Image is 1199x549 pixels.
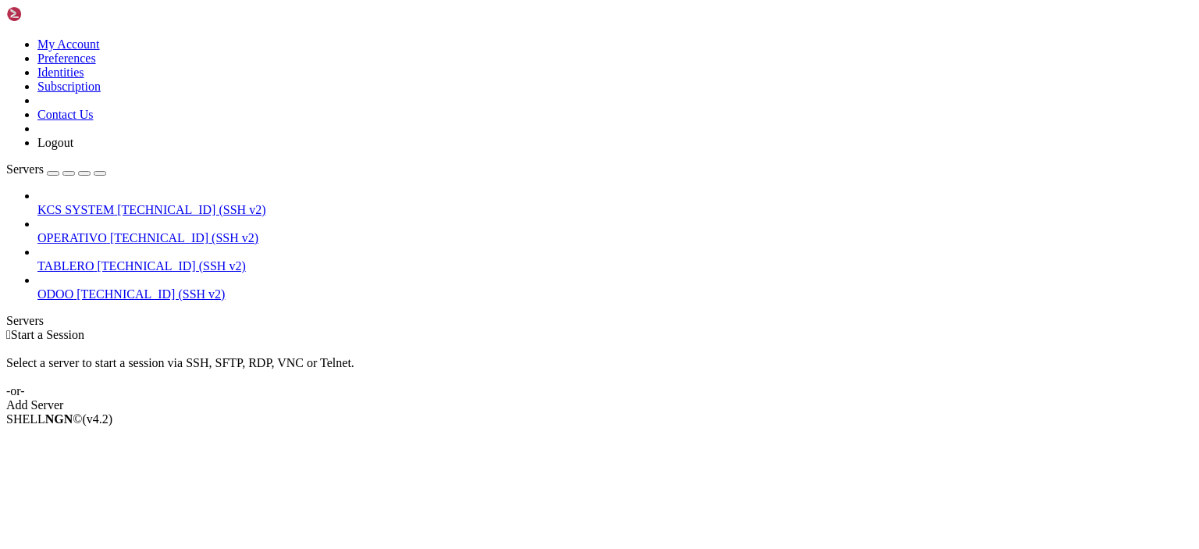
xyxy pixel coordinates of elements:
span: Start a Session [11,328,84,341]
a: KCS SYSTEM [TECHNICAL_ID] (SSH v2) [37,203,1193,217]
span:  [6,328,11,341]
img: Shellngn [6,6,96,22]
a: ODOO [TECHNICAL_ID] (SSH v2) [37,287,1193,301]
div: Servers [6,314,1193,328]
span: [TECHNICAL_ID] (SSH v2) [110,231,258,244]
li: ODOO [TECHNICAL_ID] (SSH v2) [37,273,1193,301]
span: [TECHNICAL_ID] (SSH v2) [98,259,246,273]
a: TABLERO [TECHNICAL_ID] (SSH v2) [37,259,1193,273]
span: KCS SYSTEM [37,203,114,216]
div: Add Server [6,398,1193,412]
a: OPERATIVO [TECHNICAL_ID] (SSH v2) [37,231,1193,245]
a: Subscription [37,80,101,93]
span: SHELL © [6,412,112,426]
div: Select a server to start a session via SSH, SFTP, RDP, VNC or Telnet. -or- [6,342,1193,398]
span: [TECHNICAL_ID] (SSH v2) [76,287,225,301]
span: Servers [6,162,44,176]
span: [TECHNICAL_ID] (SSH v2) [117,203,265,216]
a: My Account [37,37,100,51]
span: 4.2.0 [83,412,113,426]
li: KCS SYSTEM [TECHNICAL_ID] (SSH v2) [37,189,1193,217]
a: Logout [37,136,73,149]
span: TABLERO [37,259,94,273]
li: OPERATIVO [TECHNICAL_ID] (SSH v2) [37,217,1193,245]
span: ODOO [37,287,73,301]
li: TABLERO [TECHNICAL_ID] (SSH v2) [37,245,1193,273]
a: Servers [6,162,106,176]
b: NGN [45,412,73,426]
span: OPERATIVO [37,231,107,244]
a: Preferences [37,52,96,65]
a: Contact Us [37,108,94,121]
a: Identities [37,66,84,79]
